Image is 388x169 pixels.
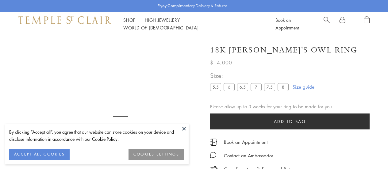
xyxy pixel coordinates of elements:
nav: Main navigation [123,16,262,32]
img: MessageIcon-01_2.svg [210,152,216,158]
span: $14,000 [210,59,232,67]
a: Open Shopping Bag [364,16,370,32]
a: Search [324,16,330,32]
a: Size guide [293,84,314,90]
img: icon_appointment.svg [210,139,217,146]
label: 8 [278,83,289,91]
a: Book an Appointment [224,139,268,145]
label: 5.5 [210,83,221,91]
img: Temple St. Clair [18,16,111,24]
label: 6.5 [237,83,248,91]
label: 6 [224,83,235,91]
div: Contact an Ambassador [224,152,273,159]
p: Enjoy Complimentary Delivery & Returns [158,3,227,9]
a: High JewelleryHigh Jewellery [145,17,180,23]
button: Add to bag [210,113,370,129]
a: World of [DEMOGRAPHIC_DATA]World of [DEMOGRAPHIC_DATA] [123,25,198,31]
button: COOKIES SETTINGS [129,149,184,160]
button: ACCEPT ALL COOKIES [9,149,70,160]
h1: 18K [PERSON_NAME]'s Owl Ring [210,45,357,56]
a: Book an Appointment [275,17,299,31]
span: Size: [210,71,291,81]
a: ShopShop [123,17,136,23]
label: 7.5 [264,83,275,91]
div: Please allow up to 3 weeks for your ring to be made for you. [210,103,370,110]
span: Add to bag [274,118,306,125]
div: By clicking “Accept all”, you agree that our website can store cookies on your device and disclos... [9,129,184,143]
label: 7 [251,83,262,91]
